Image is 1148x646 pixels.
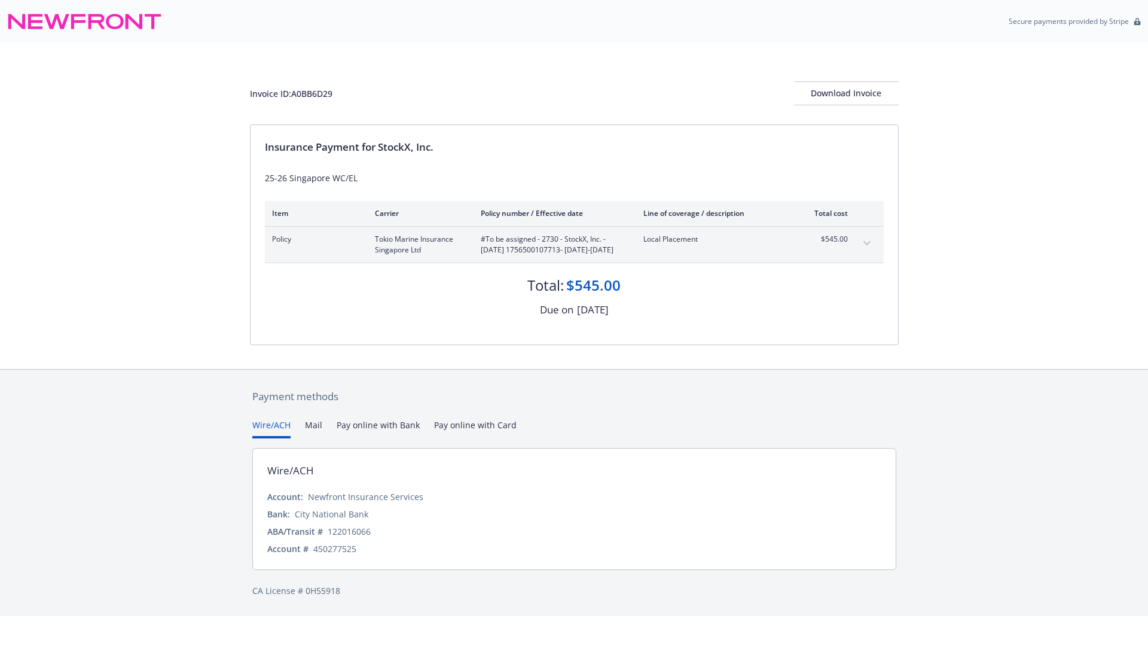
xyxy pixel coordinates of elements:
[643,234,784,245] span: Local Placement
[267,490,303,503] div: Account:
[643,208,784,218] div: Line of coverage / description
[265,139,884,155] div: Insurance Payment for StockX, Inc.
[252,419,291,438] button: Wire/ACH
[252,584,896,597] div: CA License # 0H55918
[328,525,371,538] div: 122016066
[265,227,884,263] div: PolicyTokio Marine Insurance Singapore Ltd#To be assigned - 2730 - StockX, Inc. - [DATE] 17565001...
[540,302,573,318] div: Due on
[481,208,624,218] div: Policy number / Effective date
[375,208,462,218] div: Carrier
[794,81,899,105] button: Download Invoice
[857,234,877,253] button: expand content
[267,525,323,538] div: ABA/Transit #
[272,208,356,218] div: Item
[803,234,848,245] span: $545.00
[566,275,621,295] div: $545.00
[794,82,899,105] div: Download Invoice
[313,543,356,555] div: 450277525
[308,490,423,503] div: Newfront Insurance Services
[577,302,609,318] div: [DATE]
[434,419,517,438] button: Pay online with Card
[1009,16,1129,26] p: Secure payments provided by Stripe
[250,87,332,100] div: Invoice ID: A0BB6D29
[267,508,290,520] div: Bank:
[337,419,420,438] button: Pay online with Bank
[267,543,309,555] div: Account #
[803,208,848,218] div: Total cost
[305,419,322,438] button: Mail
[375,234,462,255] span: Tokio Marine Insurance Singapore Ltd
[481,234,624,255] span: #To be assigned - 2730 - StockX, Inc. - [DATE] 1756500107713 - [DATE]-[DATE]
[295,508,368,520] div: City National Bank
[267,463,314,479] div: Wire/ACH
[527,275,564,295] div: Total:
[252,389,896,404] div: Payment methods
[272,234,356,245] span: Policy
[265,172,884,184] div: 25-26 Singapore WC/EL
